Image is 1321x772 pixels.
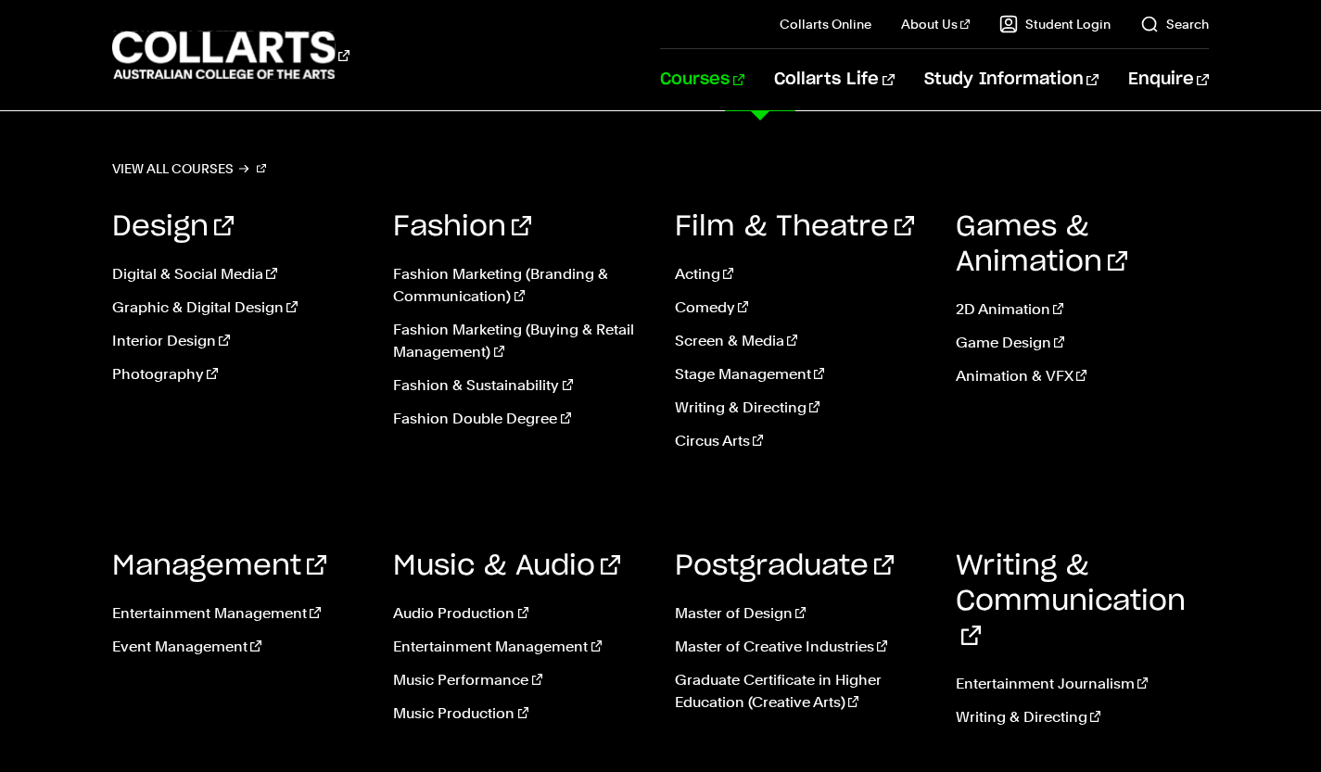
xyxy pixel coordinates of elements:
[956,552,1186,651] a: Writing & Communication
[393,263,646,308] a: Fashion Marketing (Branding & Communication)
[112,263,365,285] a: Digital & Social Media
[675,330,928,352] a: Screen & Media
[675,430,928,452] a: Circus Arts
[956,365,1209,387] a: Animation & VFX
[393,636,646,658] a: Entertainment Management
[393,319,646,363] a: Fashion Marketing (Buying & Retail Management)
[774,49,894,110] a: Collarts Life
[1128,49,1209,110] a: Enquire
[660,49,744,110] a: Courses
[956,213,1127,276] a: Games & Animation
[1140,15,1209,33] a: Search
[675,213,914,241] a: Film & Theatre
[675,552,894,580] a: Postgraduate
[956,673,1209,695] a: Entertainment Journalism
[675,363,928,386] a: Stage Management
[675,602,928,625] a: Master of Design
[393,669,646,691] a: Music Performance
[901,15,970,33] a: About Us
[393,374,646,397] a: Fashion & Sustainability
[675,263,928,285] a: Acting
[112,156,266,182] a: View all courses
[112,213,234,241] a: Design
[956,332,1209,354] a: Game Design
[112,636,365,658] a: Event Management
[956,298,1209,321] a: 2D Animation
[112,330,365,352] a: Interior Design
[956,706,1209,728] a: Writing & Directing
[393,552,620,580] a: Music & Audio
[675,297,928,319] a: Comedy
[675,397,928,419] a: Writing & Directing
[393,213,531,241] a: Fashion
[393,702,646,725] a: Music Production
[112,602,365,625] a: Entertainment Management
[112,29,349,82] div: Go to homepage
[999,15,1111,33] a: Student Login
[112,363,365,386] a: Photography
[112,297,365,319] a: Graphic & Digital Design
[780,15,871,33] a: Collarts Online
[393,602,646,625] a: Audio Production
[675,669,928,714] a: Graduate Certificate in Higher Education (Creative Arts)
[112,552,326,580] a: Management
[393,408,646,430] a: Fashion Double Degree
[924,49,1099,110] a: Study Information
[675,636,928,658] a: Master of Creative Industries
